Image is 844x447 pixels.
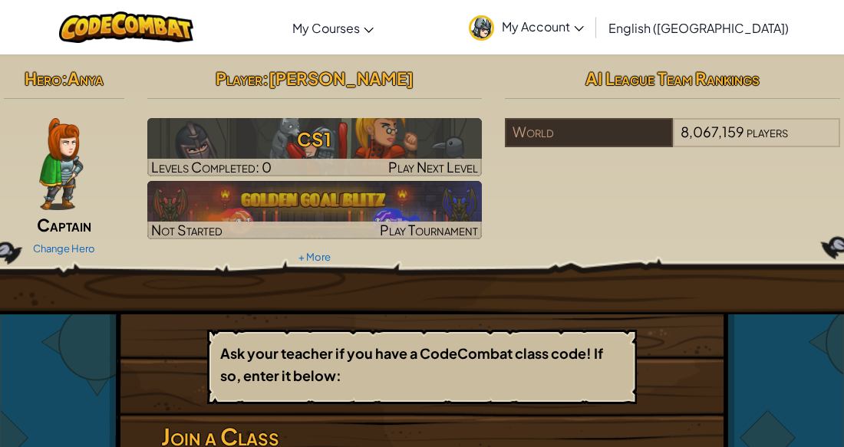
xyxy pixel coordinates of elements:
img: CS1 [147,118,483,176]
span: AI League Team Rankings [585,67,760,89]
span: : [61,67,68,89]
span: players [747,123,788,140]
span: My Account [502,18,584,35]
a: World8,067,159players [505,133,840,150]
span: Player [216,67,262,89]
span: Not Started [151,221,223,238]
span: English ([GEOGRAPHIC_DATA]) [608,20,789,36]
img: CodeCombat logo [59,12,193,43]
img: Golden Goal [147,181,483,239]
a: Change Hero [33,242,95,255]
a: + More [298,251,331,263]
span: My Courses [292,20,360,36]
span: [PERSON_NAME] [269,67,414,89]
img: avatar [469,15,494,41]
span: : [262,67,269,89]
span: Captain [37,214,91,235]
div: World [505,118,672,147]
span: Play Tournament [380,221,478,238]
a: Play Next Level [147,118,483,176]
b: Ask your teacher if you have a CodeCombat class code! If so, enter it below: [220,344,603,384]
span: Levels Completed: 0 [151,158,272,176]
img: captain-pose.png [39,118,83,210]
a: Not StartedPlay Tournament [147,181,483,239]
span: Hero [25,67,61,89]
a: English ([GEOGRAPHIC_DATA]) [601,7,796,48]
a: My Courses [285,7,381,48]
span: Anya [68,67,104,89]
h3: CS1 [147,122,483,156]
a: My Account [461,3,592,51]
span: Play Next Level [388,158,478,176]
span: 8,067,159 [681,123,744,140]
